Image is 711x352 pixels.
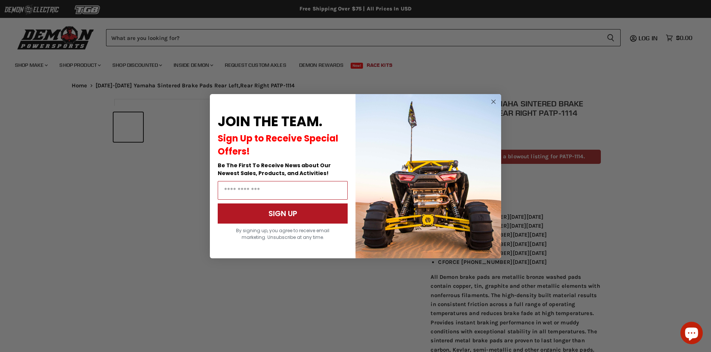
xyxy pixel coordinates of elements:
[489,97,498,106] button: Close dialog
[355,94,501,258] img: a9095488-b6e7-41ba-879d-588abfab540b.jpeg
[218,203,348,224] button: SIGN UP
[218,132,338,158] span: Sign Up to Receive Special Offers!
[218,112,322,131] span: JOIN THE TEAM.
[218,181,348,200] input: Email Address
[218,162,331,177] span: Be The First To Receive News about Our Newest Sales, Products, and Activities!
[678,322,705,346] inbox-online-store-chat: Shopify online store chat
[236,227,329,240] span: By signing up, you agree to receive email marketing. Unsubscribe at any time.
